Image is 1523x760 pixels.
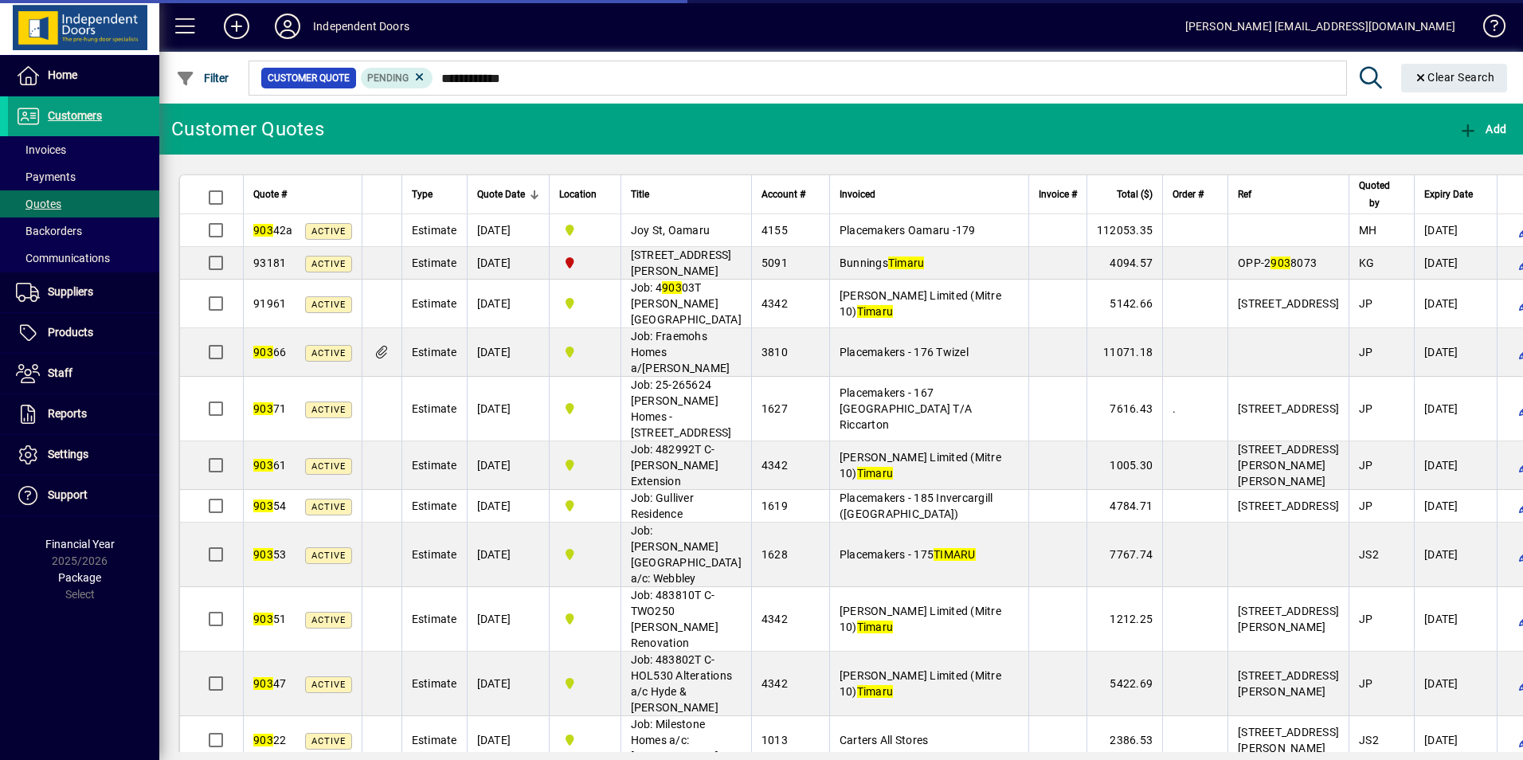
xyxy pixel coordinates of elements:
span: Ref [1238,186,1251,203]
div: Account # [761,186,820,203]
span: 22 [253,734,286,746]
span: Timaru [559,343,611,361]
span: Customer Quote [268,70,350,86]
span: Home [48,69,77,81]
span: [PERSON_NAME] Limited (Mitre 10) [840,289,1001,318]
td: [DATE] [467,214,549,247]
td: 112053.35 [1086,214,1162,247]
span: Estimate [412,257,457,269]
span: Joy St, Oamaru [631,224,711,237]
span: 1628 [761,548,788,561]
em: Timaru [888,257,925,269]
span: Backorders [16,225,82,237]
div: [PERSON_NAME] [EMAIL_ADDRESS][DOMAIN_NAME] [1185,14,1455,39]
span: [STREET_ADDRESS] [1238,499,1339,512]
span: JP [1359,613,1373,625]
span: 1627 [761,402,788,415]
span: Job: Fraemohs Homes a/[PERSON_NAME] [631,330,730,374]
span: Payments [16,170,76,183]
span: 53 [253,548,286,561]
span: 42a [253,224,293,237]
em: 903 [253,734,273,746]
em: 903 [1270,257,1290,269]
a: Settings [8,435,159,475]
span: 5091 [761,257,788,269]
em: Timaru [857,685,894,698]
div: Location [559,186,611,203]
a: Payments [8,163,159,190]
em: 903 [253,499,273,512]
span: Active [311,680,346,690]
span: Job: 4 03T [PERSON_NAME][GEOGRAPHIC_DATA] [631,281,742,326]
span: 4342 [761,459,788,472]
td: [DATE] [1414,490,1497,523]
span: Suppliers [48,285,93,298]
span: [PERSON_NAME] Limited (Mitre 10) [840,451,1001,480]
span: Customers [48,109,102,122]
span: 1619 [761,499,788,512]
button: Clear [1401,64,1508,92]
span: Placemakers - 185 Invercargill ([GEOGRAPHIC_DATA]) [840,492,993,520]
span: Active [311,736,346,746]
div: Expiry Date [1424,186,1487,203]
td: [DATE] [1414,214,1497,247]
td: [DATE] [467,490,549,523]
span: Timaru [559,546,611,563]
span: Active [311,461,346,472]
span: Support [48,488,88,501]
td: [DATE] [1414,247,1497,280]
span: Timaru [559,675,611,692]
em: 903 [253,459,273,472]
span: Settings [48,448,88,460]
td: 4784.71 [1086,490,1162,523]
span: Estimate [412,734,457,746]
span: JP [1359,459,1373,472]
td: 1212.25 [1086,587,1162,652]
span: Active [311,348,346,358]
span: 61 [253,459,286,472]
a: Suppliers [8,272,159,312]
span: Active [311,405,346,415]
span: Job: [PERSON_NAME][GEOGRAPHIC_DATA] a/c: Webbley [631,524,742,585]
span: OPP-2 8073 [1238,257,1317,269]
span: Add [1458,123,1506,135]
span: 93181 [253,257,286,269]
td: [DATE] [1414,280,1497,328]
span: 4342 [761,677,788,690]
div: Ref [1238,186,1339,203]
span: Job: 483810T C-TWO250 [PERSON_NAME] Renovation [631,589,718,649]
span: [STREET_ADDRESS][PERSON_NAME] [1238,605,1339,633]
span: Products [48,326,93,339]
td: [DATE] [467,523,549,587]
button: Add [211,12,262,41]
span: Christchurch [559,254,611,272]
span: Estimate [412,402,457,415]
em: Timaru [857,621,894,633]
span: Estimate [412,459,457,472]
span: Expiry Date [1424,186,1473,203]
span: Estimate [412,297,457,310]
span: 4342 [761,613,788,625]
span: [PERSON_NAME] Limited (Mitre 10) [840,605,1001,633]
td: [DATE] [467,280,549,328]
span: Package [58,571,101,584]
em: Timaru [857,467,894,480]
span: Estimate [412,499,457,512]
em: 903 [253,402,273,415]
a: Staff [8,354,159,394]
span: 47 [253,677,286,690]
span: Bunnings [840,257,925,269]
em: 903 [253,677,273,690]
span: 3810 [761,346,788,358]
td: [DATE] [1414,328,1497,377]
span: Estimate [412,677,457,690]
span: Title [631,186,649,203]
a: Home [8,56,159,96]
a: Communications [8,245,159,272]
td: 11071.18 [1086,328,1162,377]
a: Knowledge Base [1471,3,1503,55]
span: Timaru [559,497,611,515]
span: Filter [176,72,229,84]
span: Estimate [412,346,457,358]
div: Order # [1173,186,1218,203]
